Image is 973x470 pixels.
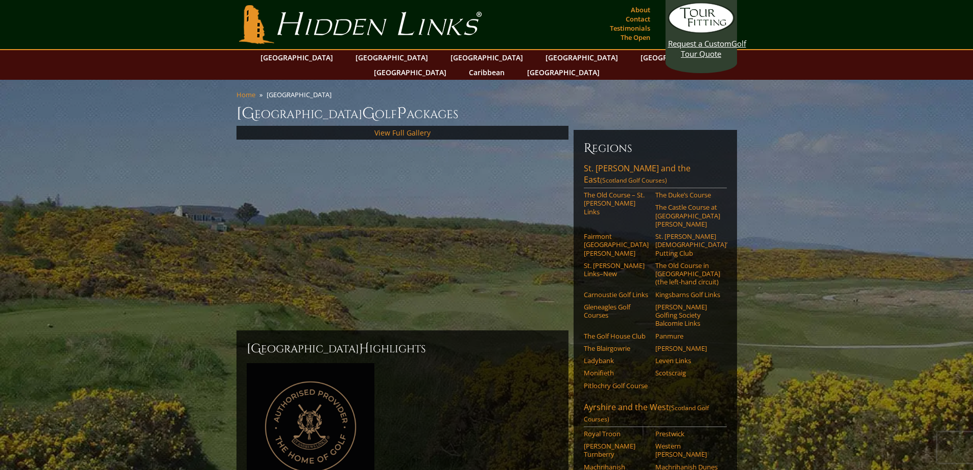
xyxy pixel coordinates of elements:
a: [PERSON_NAME] [655,344,720,352]
a: The Duke’s Course [655,191,720,199]
a: [PERSON_NAME] Golfing Society Balcomie Links [655,303,720,328]
h1: [GEOGRAPHIC_DATA] olf ackages [236,103,737,124]
span: (Scotland Golf Courses) [600,176,667,185]
a: Caribbean [464,65,510,80]
a: Pitlochry Golf Course [584,382,649,390]
a: About [628,3,653,17]
span: (Scotland Golf Courses) [584,404,709,423]
a: The Castle Course at [GEOGRAPHIC_DATA][PERSON_NAME] [655,203,720,228]
a: View Full Gallery [374,128,431,138]
a: Gleneagles Golf Courses [584,303,649,320]
a: Leven Links [655,356,720,365]
a: Royal Troon [584,430,649,438]
a: The Golf House Club [584,332,649,340]
a: Kingsbarns Golf Links [655,290,720,299]
a: Contact [623,12,653,26]
a: Ladybank [584,356,649,365]
h2: [GEOGRAPHIC_DATA] ighlights [247,341,558,357]
a: [GEOGRAPHIC_DATA] [635,50,718,65]
a: [GEOGRAPHIC_DATA] [445,50,528,65]
span: Request a Custom [668,38,731,49]
a: The Open [618,30,653,44]
a: [PERSON_NAME] Turnberry [584,442,649,459]
a: [GEOGRAPHIC_DATA] [350,50,433,65]
a: St. [PERSON_NAME] and the East(Scotland Golf Courses) [584,163,727,188]
a: St. [PERSON_NAME] Links–New [584,261,649,278]
a: Ayrshire and the West(Scotland Golf Courses) [584,401,727,427]
a: Carnoustie Golf Links [584,290,649,299]
span: P [397,103,407,124]
a: The Old Course in [GEOGRAPHIC_DATA] (the left-hand circuit) [655,261,720,286]
li: [GEOGRAPHIC_DATA] [267,90,336,99]
h6: Regions [584,140,727,156]
a: [GEOGRAPHIC_DATA] [255,50,338,65]
a: [GEOGRAPHIC_DATA] [540,50,623,65]
a: St. [PERSON_NAME] [DEMOGRAPHIC_DATA]’ Putting Club [655,232,720,257]
a: Home [236,90,255,99]
a: [GEOGRAPHIC_DATA] [369,65,452,80]
a: Request a CustomGolf Tour Quote [668,3,734,59]
a: The Old Course – St. [PERSON_NAME] Links [584,191,649,216]
a: Scotscraig [655,369,720,377]
a: Western [PERSON_NAME] [655,442,720,459]
a: Panmure [655,332,720,340]
a: Monifieth [584,369,649,377]
a: Testimonials [607,21,653,35]
a: [GEOGRAPHIC_DATA] [522,65,605,80]
span: G [362,103,375,124]
a: Fairmont [GEOGRAPHIC_DATA][PERSON_NAME] [584,232,649,257]
span: H [359,341,369,357]
a: Prestwick [655,430,720,438]
a: The Blairgowrie [584,344,649,352]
